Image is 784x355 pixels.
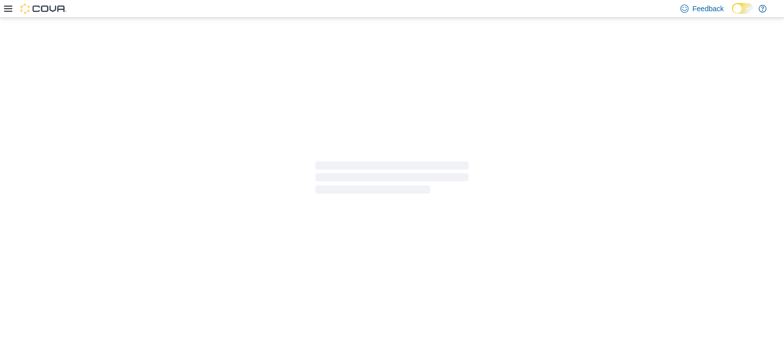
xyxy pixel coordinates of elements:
img: Cova [20,4,66,14]
span: Loading [315,163,469,196]
span: Feedback [693,4,724,14]
input: Dark Mode [732,3,753,14]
